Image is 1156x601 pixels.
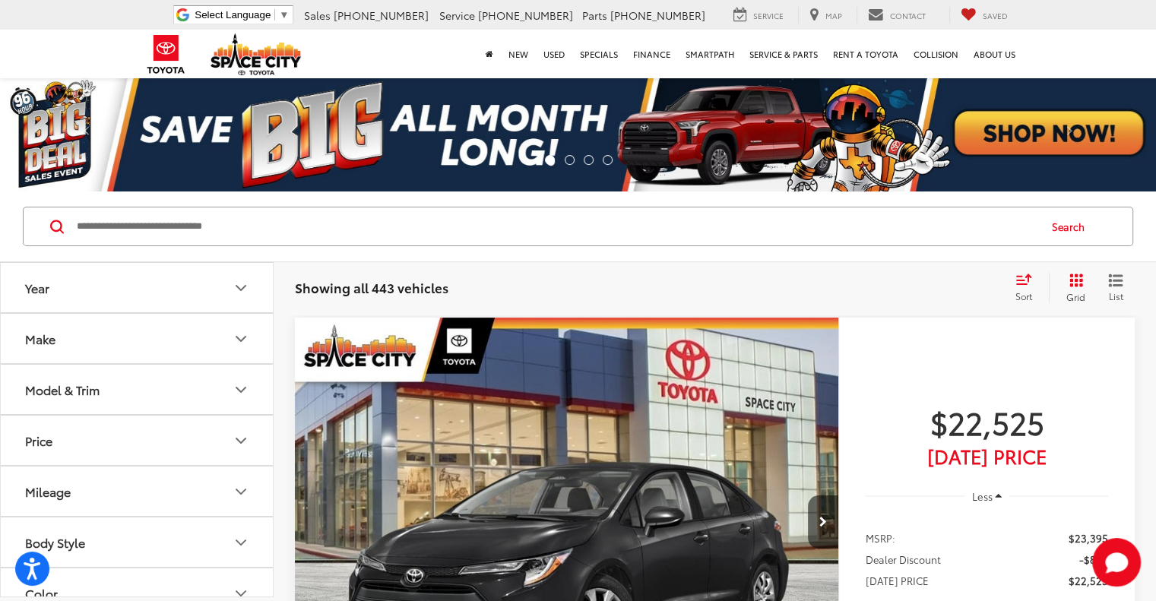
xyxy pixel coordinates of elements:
div: Year [25,280,49,295]
span: [PHONE_NUMBER] [478,8,573,23]
a: Select Language​ [195,9,289,21]
div: Color [25,586,58,600]
div: Make [232,330,250,348]
span: ​ [274,9,275,21]
a: New [501,30,536,78]
img: Toyota [138,30,195,79]
a: Contact [857,7,937,24]
span: $23,395 [1069,530,1108,546]
div: Price [25,433,52,448]
button: YearYear [1,263,274,312]
span: ▼ [279,9,289,21]
a: My Saved Vehicles [949,7,1019,24]
a: Collision [906,30,966,78]
button: Toggle Chat Window [1092,538,1141,587]
a: SmartPath [678,30,742,78]
span: Parts [582,8,607,23]
button: Less [964,482,1010,510]
a: Rent a Toyota [825,30,906,78]
button: Select sort value [1008,273,1049,303]
span: Select Language [195,9,271,21]
span: Sort [1015,289,1032,302]
span: [PHONE_NUMBER] [610,8,705,23]
svg: Start Chat [1092,538,1141,587]
button: Next image [808,495,838,549]
button: Grid View [1049,273,1097,303]
div: Body Style [232,533,250,552]
span: MSRP: [866,530,895,546]
div: Mileage [25,484,71,498]
div: Model & Trim [232,381,250,399]
img: Space City Toyota [211,33,302,75]
a: Specials [572,30,626,78]
a: Used [536,30,572,78]
button: List View [1097,273,1135,303]
a: Home [478,30,501,78]
span: [DATE] Price [866,448,1108,463]
button: MileageMileage [1,467,274,516]
span: Sales [304,8,331,23]
button: Model & TrimModel & Trim [1,365,274,414]
span: Showing all 443 vehicles [295,278,448,296]
span: Dealer Discount [866,552,941,567]
span: Map [825,10,842,21]
input: Search by Make, Model, or Keyword [75,208,1037,245]
button: PricePrice [1,416,274,465]
div: Body Style [25,535,85,549]
span: Less [971,489,992,503]
div: Year [232,279,250,297]
span: List [1108,289,1123,302]
button: Body StyleBody Style [1,517,274,567]
button: Search [1037,207,1107,245]
div: Model & Trim [25,382,100,397]
span: [PHONE_NUMBER] [334,8,429,23]
span: Service [439,8,475,23]
span: Grid [1066,290,1085,303]
div: Make [25,331,55,346]
a: Map [798,7,854,24]
span: Contact [890,10,926,21]
a: Service [722,7,795,24]
a: Finance [626,30,678,78]
span: Service [753,10,784,21]
button: MakeMake [1,314,274,363]
div: Mileage [232,482,250,501]
a: Service & Parts [742,30,825,78]
span: Saved [983,10,1008,21]
span: $22,525 [866,403,1108,441]
span: -$870 [1079,552,1108,567]
div: Price [232,432,250,450]
span: $22,525 [1069,573,1108,588]
a: About Us [966,30,1023,78]
span: [DATE] PRICE [866,573,929,588]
